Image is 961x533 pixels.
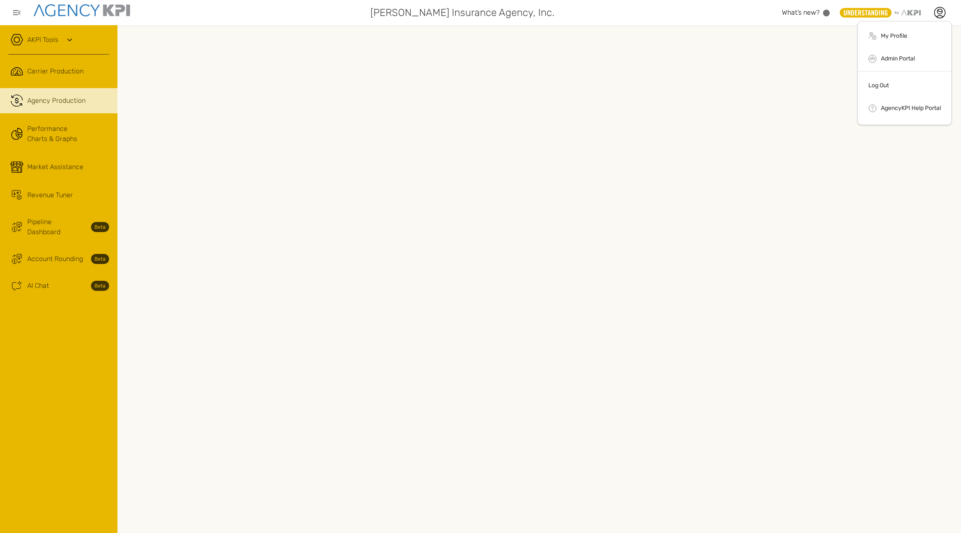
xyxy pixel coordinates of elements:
[881,55,915,62] a: Admin Portal
[91,222,109,232] strong: Beta
[27,190,73,200] span: Revenue Tuner
[34,4,130,16] img: agencykpi-logo-550x69-2d9e3fa8.png
[27,162,83,172] span: Market Assistance
[881,32,907,39] a: My Profile
[868,82,889,89] a: Log Out
[782,8,820,16] span: What’s new?
[27,281,49,291] span: AI Chat
[27,254,83,264] span: Account Rounding
[27,217,86,237] span: Pipeline Dashboard
[881,105,941,112] a: AgencyKPI Help Portal
[370,5,555,20] span: [PERSON_NAME] Insurance Agency, Inc.
[27,35,58,45] a: AKPI Tools
[91,254,109,264] strong: Beta
[91,281,109,291] strong: Beta
[27,96,86,106] span: Agency Production
[27,66,83,76] span: Carrier Production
